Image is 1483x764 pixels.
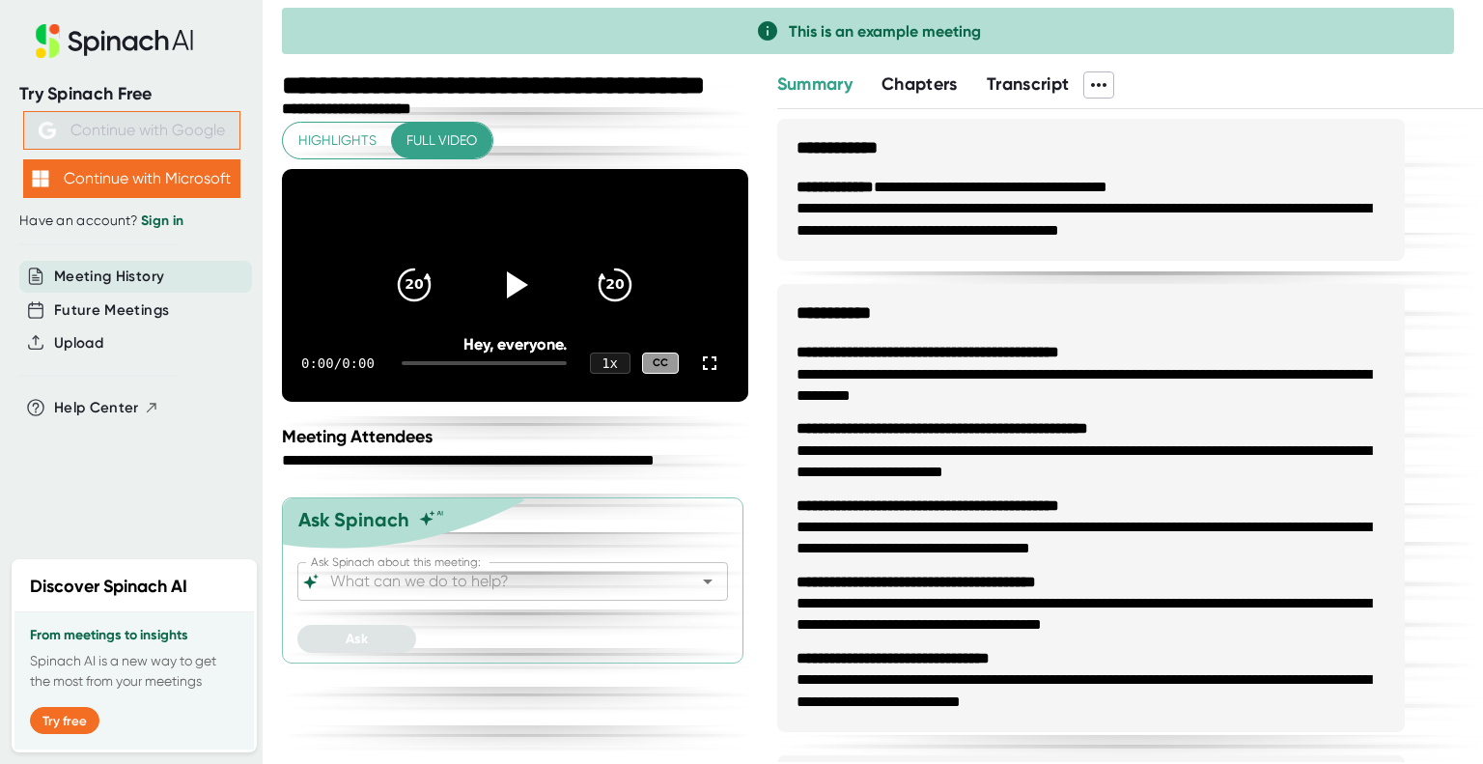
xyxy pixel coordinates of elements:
button: Help Center [54,397,159,419]
button: Meeting History [54,266,164,288]
button: Continue with Google [23,111,240,150]
div: 0:00 / 0:00 [301,355,378,371]
div: CC [642,353,679,375]
span: Transcript [987,73,1070,95]
button: Chapters [881,71,958,98]
div: 1 x [590,353,630,374]
div: Hey, everyone. [328,335,701,354]
span: Ask [346,631,368,647]
input: What can we do to help? [326,568,665,595]
button: Try free [30,707,99,734]
span: Summary [777,73,853,95]
span: Full video [406,128,477,153]
button: Open [694,568,721,595]
img: Aehbyd4JwY73AAAAAElFTkSuQmCC [39,122,56,139]
h3: From meetings to insights [30,628,238,643]
p: Spinach AI is a new way to get the most from your meetings [30,651,238,692]
button: Highlights [283,123,392,158]
span: Chapters [881,73,958,95]
span: This is an example meeting [789,22,981,41]
button: Summary [777,71,853,98]
div: Meeting Attendees [282,426,753,447]
h2: Discover Spinach AI [30,574,187,600]
div: Try Spinach Free [19,83,243,105]
div: Have an account? [19,212,243,230]
button: Full video [391,123,492,158]
div: Ask Spinach [298,508,409,531]
button: Continue with Microsoft [23,159,240,198]
button: Transcript [987,71,1070,98]
a: Sign in [141,212,183,229]
button: Future Meetings [54,299,169,322]
button: Upload [54,332,103,354]
span: Highlights [298,128,377,153]
span: Help Center [54,397,139,419]
button: Ask [297,625,416,653]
